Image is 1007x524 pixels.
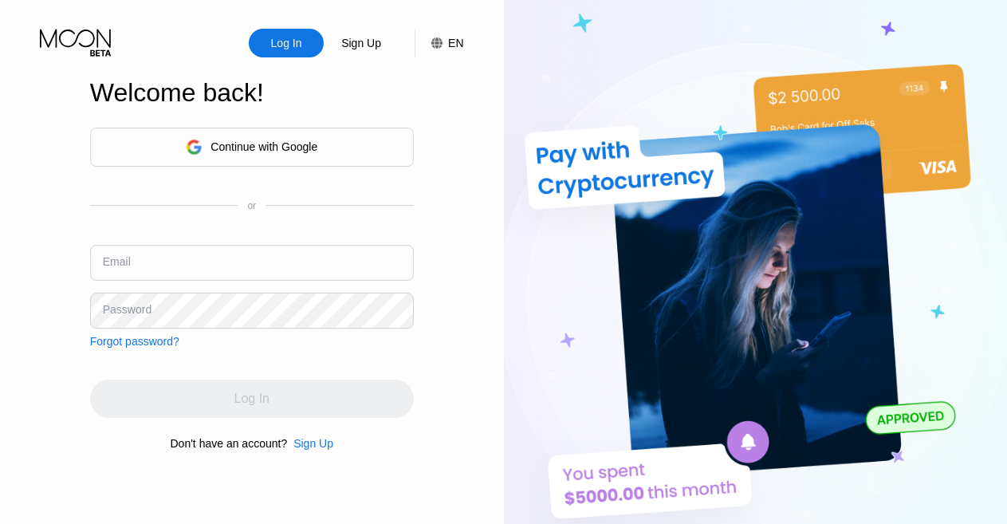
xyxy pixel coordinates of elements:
[90,335,179,348] div: Forgot password?
[293,437,333,450] div: Sign Up
[448,37,463,49] div: EN
[171,437,288,450] div: Don't have an account?
[324,29,399,57] div: Sign Up
[415,29,463,57] div: EN
[287,437,333,450] div: Sign Up
[103,255,131,268] div: Email
[340,35,383,51] div: Sign Up
[90,128,414,167] div: Continue with Google
[90,78,414,108] div: Welcome back!
[210,140,317,153] div: Continue with Google
[247,200,256,211] div: or
[249,29,324,57] div: Log In
[269,35,304,51] div: Log In
[103,303,151,316] div: Password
